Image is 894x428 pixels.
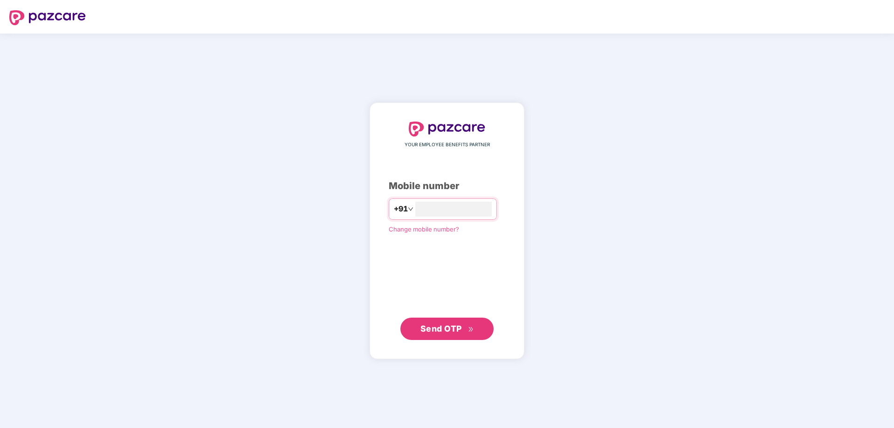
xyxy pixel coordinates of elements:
[405,141,490,149] span: YOUR EMPLOYEE BENEFITS PARTNER
[409,122,485,136] img: logo
[394,203,408,215] span: +91
[420,324,462,333] span: Send OTP
[468,326,474,333] span: double-right
[389,225,459,233] a: Change mobile number?
[389,179,505,193] div: Mobile number
[9,10,86,25] img: logo
[408,206,413,212] span: down
[400,318,494,340] button: Send OTPdouble-right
